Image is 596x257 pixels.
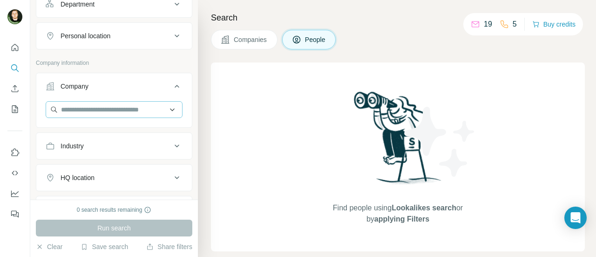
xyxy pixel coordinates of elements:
[350,89,447,193] img: Surfe Illustration - Woman searching with binoculars
[234,35,268,44] span: Companies
[374,215,429,223] span: applying Filters
[7,144,22,161] button: Use Surfe on LinkedIn
[305,35,326,44] span: People
[36,135,192,157] button: Industry
[7,39,22,56] button: Quick start
[61,141,84,151] div: Industry
[392,204,456,212] span: Lookalikes search
[61,31,110,41] div: Personal location
[146,242,192,251] button: Share filters
[36,167,192,189] button: HQ location
[513,19,517,30] p: 5
[7,80,22,97] button: Enrich CSV
[61,82,88,91] div: Company
[398,100,482,184] img: Surfe Illustration - Stars
[77,206,152,214] div: 0 search results remaining
[484,19,492,30] p: 19
[7,101,22,118] button: My lists
[7,185,22,202] button: Dashboard
[564,207,587,229] div: Open Intercom Messenger
[532,18,576,31] button: Buy credits
[7,165,22,181] button: Use Surfe API
[36,25,192,47] button: Personal location
[61,173,95,182] div: HQ location
[36,198,192,221] button: Annual revenue ($)
[323,202,472,225] span: Find people using or by
[7,9,22,24] img: Avatar
[81,242,128,251] button: Save search
[36,59,192,67] p: Company information
[7,60,22,76] button: Search
[36,75,192,101] button: Company
[7,206,22,222] button: Feedback
[36,242,62,251] button: Clear
[211,11,585,24] h4: Search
